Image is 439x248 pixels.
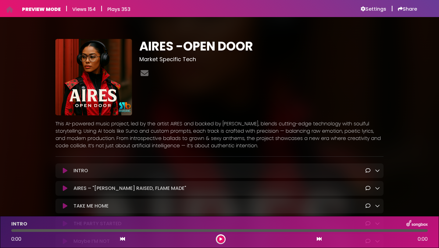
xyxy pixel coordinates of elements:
p: INTRO [11,220,27,228]
h6: Views 154 [72,6,96,12]
h1: AIRES -OPEN DOOR [139,39,384,54]
a: Share [398,6,417,12]
h5: | [101,5,102,12]
p: INTRO [73,167,88,174]
span: 0:00 [418,236,428,243]
h5: | [66,5,67,12]
h6: PREVIEW MODE [22,6,61,12]
img: songbox-logo-white.png [406,220,428,228]
span: 0:00 [11,236,21,243]
img: GSDAR98sQLqw1xbuOiyA [55,39,132,115]
p: This AI-powered music project, led by the artist AIRES and backed by [PERSON_NAME], blends cuttin... [55,120,384,149]
p: TAKE ME HOME [73,202,109,210]
h5: | [391,5,393,12]
h6: Plays 353 [107,6,130,12]
p: AIRES – "[PERSON_NAME] RAISED, FLAME MADE" [73,185,186,192]
a: Settings [361,6,386,12]
h3: Market Specific Tech [139,56,384,63]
